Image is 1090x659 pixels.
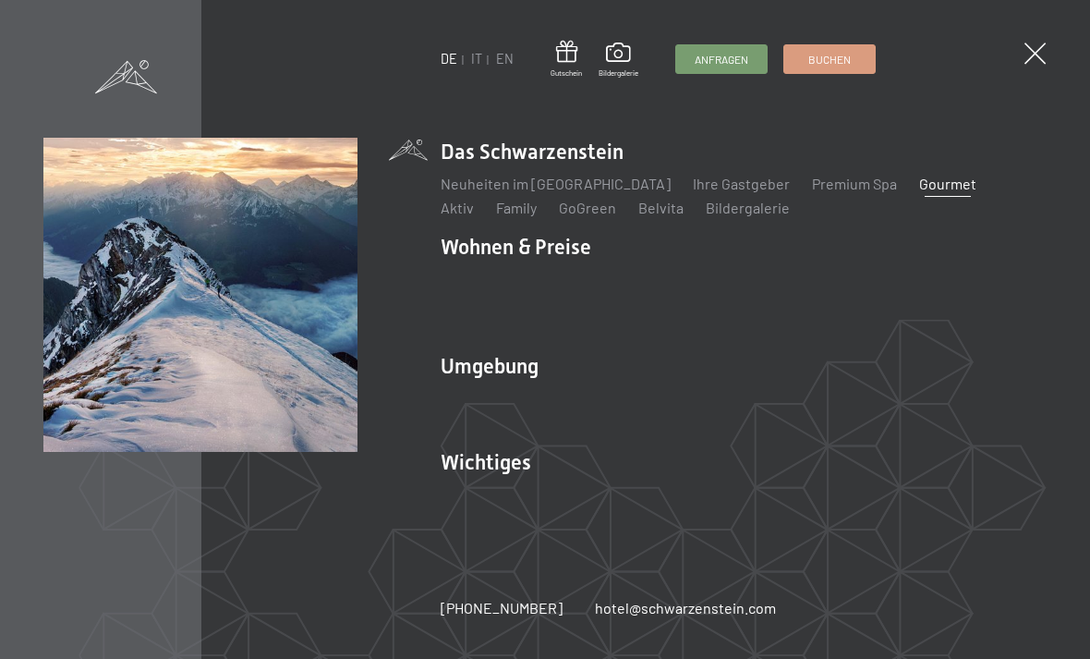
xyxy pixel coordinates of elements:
a: EN [496,51,514,67]
a: IT [471,51,482,67]
a: Bildergalerie [599,43,638,78]
a: Bildergalerie [706,199,790,216]
span: Bildergalerie [599,68,638,79]
a: Buchen [784,45,875,73]
span: [PHONE_NUMBER] [441,599,563,616]
a: Neuheiten im [GEOGRAPHIC_DATA] [441,175,671,192]
a: Gutschein [551,41,582,79]
a: DE [441,51,457,67]
span: Gutschein [551,68,582,79]
a: Belvita [638,199,684,216]
span: Anfragen [695,52,748,67]
a: hotel@schwarzenstein.com [595,598,776,618]
span: Buchen [808,52,851,67]
a: GoGreen [559,199,616,216]
a: Aktiv [441,199,474,216]
a: Premium Spa [812,175,897,192]
a: Gourmet [919,175,976,192]
a: Anfragen [676,45,767,73]
a: Ihre Gastgeber [693,175,790,192]
a: Family [496,199,537,216]
a: [PHONE_NUMBER] [441,598,563,618]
